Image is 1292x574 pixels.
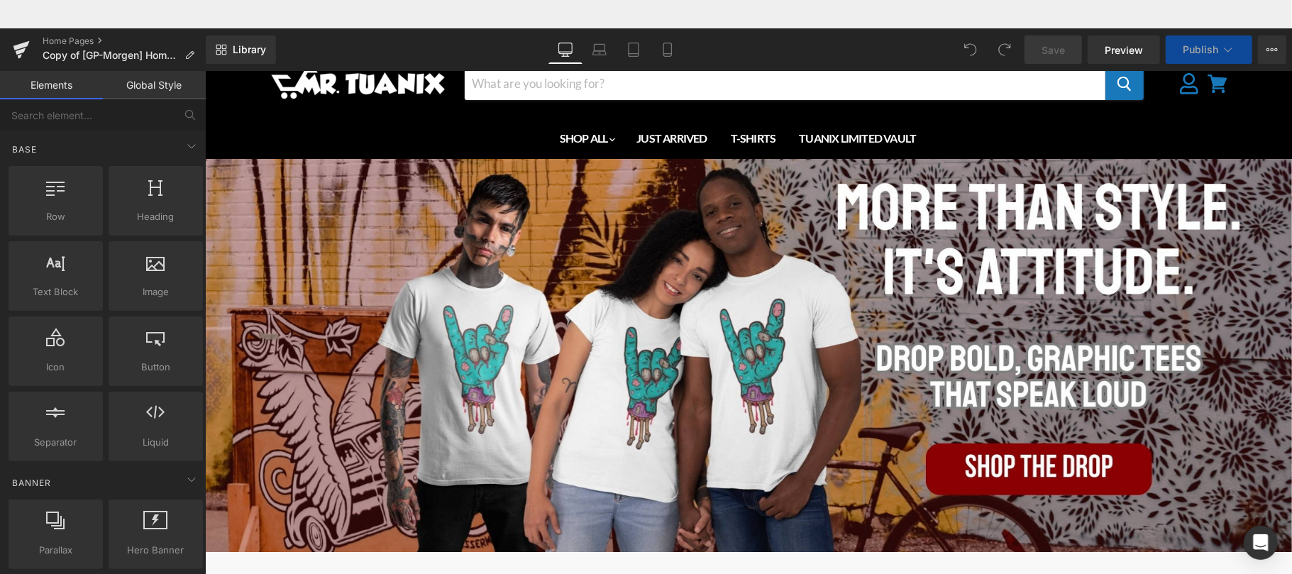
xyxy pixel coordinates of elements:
[900,25,939,57] button: Search
[260,25,900,57] input: Search
[515,80,582,111] a: T-SHIRTS
[956,35,985,64] button: Undo
[651,35,685,64] a: Mobile
[206,35,276,64] a: New Library
[113,285,199,299] span: Image
[1088,35,1160,64] a: Preview
[11,143,38,156] span: Base
[113,543,199,558] span: Hero Banner
[43,50,179,61] span: Copy of [GP-Morgen] Home Page - [DATE] 20:24:29
[582,35,617,64] a: Laptop
[259,24,939,58] form: Product
[233,43,266,56] span: Library
[13,360,99,375] span: Icon
[13,285,99,299] span: Text Block
[344,80,419,111] a: SHOP ALL
[11,476,53,490] span: Banner
[548,35,582,64] a: Desktop
[113,360,199,375] span: Button
[1244,526,1278,560] div: Open Intercom Messenger
[421,80,512,111] a: JUST ARRIVED
[1166,35,1252,64] button: Publish
[617,35,651,64] a: Tablet
[113,435,199,450] span: Liquid
[1258,35,1286,64] button: More
[1042,43,1065,57] span: Save
[1183,44,1218,55] span: Publish
[103,71,206,99] a: Global Style
[583,80,722,111] a: TUANIX LIMITED VAULT
[13,209,99,224] span: Row
[13,543,99,558] span: Parallax
[54,74,1012,116] ul: Main menu
[113,209,199,224] span: Heading
[43,35,206,47] a: Home Pages
[990,35,1019,64] button: Redo
[1105,43,1143,57] span: Preview
[13,435,99,450] span: Separator
[47,74,1040,116] nav: Main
